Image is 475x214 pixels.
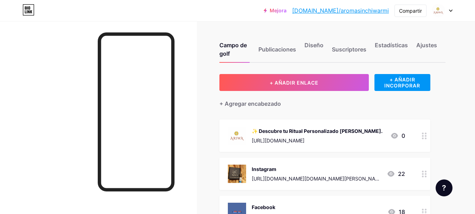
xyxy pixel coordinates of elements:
font: Campo de golf [219,42,247,57]
font: [URL][DOMAIN_NAME][DOMAIN_NAME][PERSON_NAME] [252,176,379,189]
font: Publicaciones [258,46,296,53]
img: Instagram [228,165,246,183]
button: + AÑADIR ENLACE [219,74,369,91]
font: + AÑADIR ENLACE [270,80,319,86]
img: Candy Vela [432,4,445,17]
font: Diseño [304,42,323,49]
font: Suscriptores [332,46,366,53]
font: Instagram [252,166,276,172]
a: [DOMAIN_NAME]/aromasinchiwarmi [292,6,389,15]
font: Mejora [270,7,287,13]
font: 22 [398,170,405,177]
font: Compartir [399,8,422,14]
font: [DOMAIN_NAME]/aromasinchiwarmi [292,7,389,14]
font: Estadísticas [375,42,408,49]
font: Ajustes [416,42,437,49]
img: ✨ Momento Zen [228,127,246,145]
font: + AÑADIR INCORPORAR [384,77,420,88]
font: ✨ Descubre tu Ritual Personalizado [PERSON_NAME]. [252,128,383,134]
font: Facebook [252,204,275,210]
font: [URL][DOMAIN_NAME] [252,137,304,143]
font: + Agregar encabezado [219,100,281,107]
font: 0 [402,132,405,139]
